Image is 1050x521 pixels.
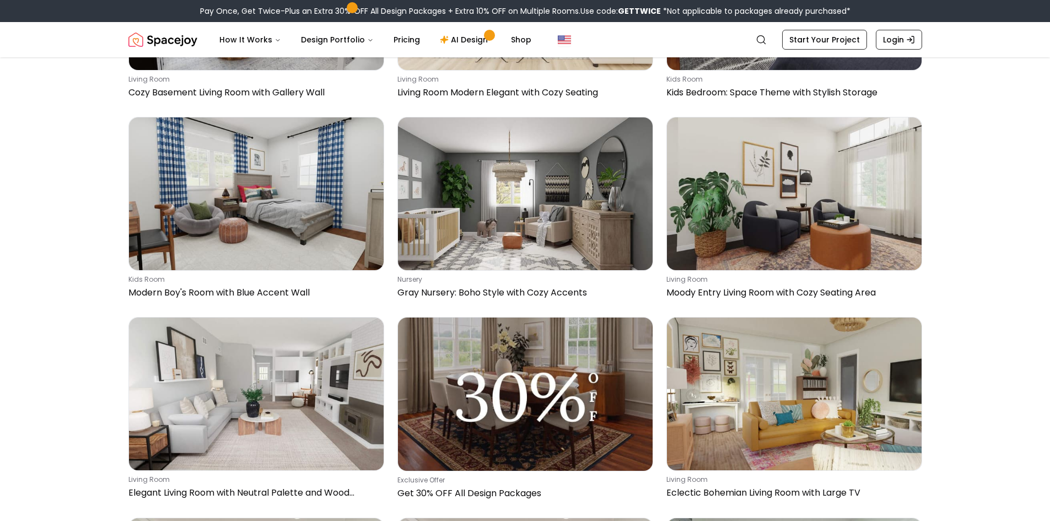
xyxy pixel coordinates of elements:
[558,33,571,46] img: United States
[129,117,384,270] img: Modern Boy's Room with Blue Accent Wall
[398,117,653,270] img: Gray Nursery: Boho Style with Cozy Accents
[397,286,649,299] p: Gray Nursery: Boho Style with Cozy Accents
[128,286,380,299] p: Modern Boy's Room with Blue Accent Wall
[580,6,661,17] span: Use code:
[129,318,384,470] img: Elegant Living Room with Neutral Palette and Wood Accents
[666,86,918,99] p: Kids Bedroom: Space Theme with Stylish Storage
[666,475,918,484] p: living room
[397,476,649,485] p: Exclusive Offer
[211,29,290,51] button: How It Works
[397,117,653,304] a: Gray Nursery: Boho Style with Cozy AccentsnurseryGray Nursery: Boho Style with Cozy Accents
[128,117,384,304] a: Modern Boy's Room with Blue Accent Wallkids roomModern Boy's Room with Blue Accent Wall
[397,275,649,284] p: nursery
[397,86,649,99] p: Living Room Modern Elegant with Cozy Seating
[397,75,649,84] p: living room
[667,117,922,270] img: Moody Entry Living Room with Cozy Seating Area
[128,475,380,484] p: living room
[397,487,649,500] p: Get 30% OFF All Design Packages
[128,275,380,284] p: kids room
[876,30,922,50] a: Login
[618,6,661,17] b: GETTWICE
[661,6,850,17] span: *Not applicable to packages already purchased*
[128,86,380,99] p: Cozy Basement Living Room with Gallery Wall
[128,29,197,51] img: Spacejoy Logo
[397,317,653,504] a: Get 30% OFF All Design PackagesExclusive OfferGet 30% OFF All Design Packages
[128,29,197,51] a: Spacejoy
[292,29,383,51] button: Design Portfolio
[128,486,380,499] p: Elegant Living Room with Neutral Palette and Wood Accents
[200,6,850,17] div: Pay Once, Get Twice-Plus an Extra 30% OFF All Design Packages + Extra 10% OFF on Multiple Rooms.
[128,317,384,504] a: Elegant Living Room with Neutral Palette and Wood Accentsliving roomElegant Living Room with Neut...
[666,117,922,304] a: Moody Entry Living Room with Cozy Seating Arealiving roomMoody Entry Living Room with Cozy Seatin...
[385,29,429,51] a: Pricing
[666,486,918,499] p: Eclectic Bohemian Living Room with Large TV
[666,275,918,284] p: living room
[398,318,653,471] img: Get 30% OFF All Design Packages
[211,29,540,51] nav: Main
[666,317,922,504] a: Eclectic Bohemian Living Room with Large TVliving roomEclectic Bohemian Living Room with Large TV
[128,75,380,84] p: living room
[502,29,540,51] a: Shop
[666,75,918,84] p: kids room
[666,286,918,299] p: Moody Entry Living Room with Cozy Seating Area
[431,29,500,51] a: AI Design
[667,318,922,470] img: Eclectic Bohemian Living Room with Large TV
[128,22,922,57] nav: Global
[782,30,867,50] a: Start Your Project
